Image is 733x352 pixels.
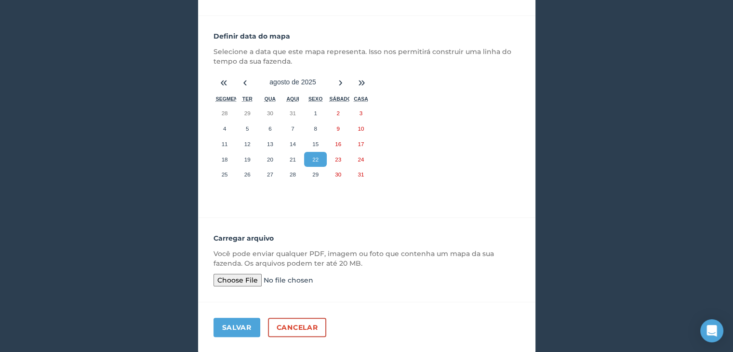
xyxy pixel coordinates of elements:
[259,167,281,182] button: 27 de agosto de 2025
[267,171,273,177] font: 27
[244,171,251,177] font: 26
[267,156,273,162] font: 20
[281,106,304,121] button: 31 de julho de 2025
[222,110,228,116] abbr: 28 de julho de 2025
[267,110,273,116] abbr: 30 de julho de 2025
[304,136,327,152] button: 15 de agosto de 2025
[358,75,365,89] font: »
[259,121,281,136] button: 6 de agosto de 2025
[244,141,251,147] font: 12
[222,156,228,162] font: 18
[268,125,271,132] abbr: 6 de agosto de 2025
[220,75,227,89] font: «
[312,156,319,162] font: 22
[312,156,319,162] abbr: 22 de agosto de 2025
[291,125,294,132] font: 7
[349,136,372,152] button: 17 de agosto de 2025
[267,110,273,116] font: 30
[291,125,294,132] abbr: 7 de agosto de 2025
[358,171,364,177] abbr: 31 de agosto de 2025
[259,152,281,167] button: 20 de agosto de 2025
[330,72,351,93] button: ›
[281,167,304,182] button: 28 de agosto de 2025
[349,152,372,167] button: 24 de agosto de 2025
[246,125,249,132] font: 5
[242,96,253,102] font: ter
[304,167,327,182] button: 29 de agosto de 2025
[327,136,349,152] button: 16 de agosto de 2025
[290,171,296,177] font: 28
[213,47,511,66] font: Selecione a data que este mapa representa. Isso nos permitirá construir uma linha do tempo da sua...
[267,171,273,177] abbr: 27 de agosto de 2025
[236,152,259,167] button: 19 de agosto de 2025
[314,110,317,116] font: 1
[335,171,341,177] abbr: 30 de agosto de 2025
[213,32,290,41] font: Definir data do mapa
[216,96,245,102] font: segmento
[236,121,259,136] button: 5 de agosto de 2025
[312,141,319,147] abbr: 15 de agosto de 2025
[213,72,235,93] button: «
[314,110,317,116] abbr: 1 de agosto de 2025
[222,110,228,116] font: 28
[358,141,364,147] abbr: 17 de agosto de 2025
[312,171,319,177] font: 29
[222,141,228,147] abbr: 11 de agosto de 2025
[222,171,228,177] abbr: 25 de agosto de 2025
[290,156,296,162] abbr: 21 de agosto de 2025
[265,96,276,102] font: qua
[236,136,259,152] button: 12 de agosto de 2025
[244,110,251,116] abbr: 29 de julho de 2025
[329,96,351,102] abbr: sábado
[312,141,319,147] font: 15
[360,110,362,116] font: 3
[314,125,317,132] font: 8
[213,152,236,167] button: 18 de agosto de 2025
[223,125,226,132] font: 4
[213,318,260,337] button: Salvar
[286,96,299,102] font: aqui
[337,125,340,132] font: 9
[304,106,327,121] button: 1 de agosto de 2025
[358,125,364,132] font: 10
[268,125,271,132] font: 6
[349,106,372,121] button: 3 de agosto de 2025
[290,171,296,177] abbr: 28 de agosto de 2025
[213,234,274,243] font: Carregar arquivo
[308,96,322,102] font: sexo
[213,249,494,268] font: Você pode enviar qualquer PDF, imagem ou foto que contenha um mapa da sua fazenda. Os arquivos po...
[277,323,318,332] font: Cancelar
[360,110,362,116] abbr: 3 de agosto de 2025
[213,136,236,152] button: 11 de agosto de 2025
[358,141,364,147] font: 17
[236,106,259,121] button: 29 de julho de 2025
[335,156,341,162] abbr: 23 de agosto de 2025
[327,152,349,167] button: 23 de agosto de 2025
[281,136,304,152] button: 14 de agosto de 2025
[235,72,256,93] button: ‹
[244,171,251,177] abbr: 26 de agosto de 2025
[267,141,273,147] font: 13
[281,152,304,167] button: 21 de agosto de 2025
[256,72,330,93] button: agosto de 2025
[236,167,259,182] button: 26 de agosto de 2025
[335,156,341,162] font: 23
[290,141,296,147] font: 14
[327,121,349,136] button: 9 de agosto de 2025
[327,167,349,182] button: 30 de agosto de 2025
[222,171,228,177] font: 25
[327,106,349,121] button: 2 de agosto de 2025
[314,125,317,132] abbr: 8 de agosto de 2025
[349,167,372,182] button: 31 de agosto de 2025
[222,141,228,147] font: 11
[338,75,343,89] font: ›
[242,96,253,102] abbr: terça-feira
[358,156,364,162] abbr: 24 de agosto de 2025
[244,156,251,162] abbr: 19 de agosto de 2025
[259,136,281,152] button: 13 de agosto de 2025
[246,125,249,132] abbr: 5 de agosto de 2025
[304,152,327,167] button: 22 de agosto de 2025
[354,96,368,102] font: casa
[351,72,373,93] button: »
